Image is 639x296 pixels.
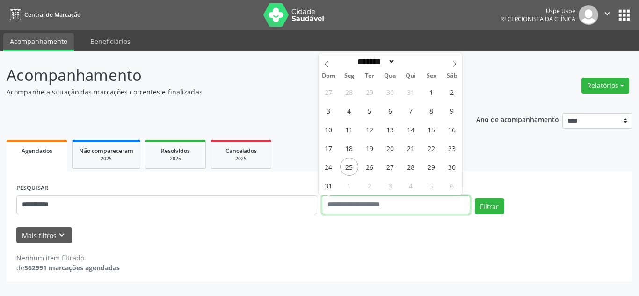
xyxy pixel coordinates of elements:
[395,57,426,66] input: Year
[381,83,399,101] span: Julho 30, 2025
[16,253,120,263] div: Nenhum item filtrado
[443,158,461,176] span: Agosto 30, 2025
[340,83,358,101] span: Julho 28, 2025
[402,120,420,138] span: Agosto 14, 2025
[442,73,462,79] span: Sáb
[476,113,559,125] p: Ano de acompanhamento
[443,120,461,138] span: Agosto 16, 2025
[422,139,441,157] span: Agosto 22, 2025
[319,120,338,138] span: Agosto 10, 2025
[422,83,441,101] span: Agosto 1, 2025
[422,158,441,176] span: Agosto 29, 2025
[422,176,441,195] span: Setembro 5, 2025
[361,101,379,120] span: Agosto 5, 2025
[7,7,80,22] a: Central de Marcação
[152,155,199,162] div: 2025
[475,198,504,214] button: Filtrar
[381,120,399,138] span: Agosto 13, 2025
[24,11,80,19] span: Central de Marcação
[340,176,358,195] span: Setembro 1, 2025
[225,147,257,155] span: Cancelados
[218,155,264,162] div: 2025
[361,120,379,138] span: Agosto 12, 2025
[319,83,338,101] span: Julho 27, 2025
[361,158,379,176] span: Agosto 26, 2025
[22,147,52,155] span: Agendados
[319,176,338,195] span: Agosto 31, 2025
[616,7,632,23] button: apps
[579,5,598,25] img: img
[340,139,358,157] span: Agosto 18, 2025
[3,33,74,51] a: Acompanhamento
[319,158,338,176] span: Agosto 24, 2025
[501,7,575,15] div: Uspe Uspe
[422,120,441,138] span: Agosto 15, 2025
[7,64,445,87] p: Acompanhamento
[7,87,445,97] p: Acompanhe a situação das marcações correntes e finalizadas
[340,120,358,138] span: Agosto 11, 2025
[319,101,338,120] span: Agosto 3, 2025
[381,139,399,157] span: Agosto 20, 2025
[443,176,461,195] span: Setembro 6, 2025
[421,73,442,79] span: Sex
[319,139,338,157] span: Agosto 17, 2025
[84,33,137,50] a: Beneficiários
[422,101,441,120] span: Agosto 8, 2025
[402,158,420,176] span: Agosto 28, 2025
[361,139,379,157] span: Agosto 19, 2025
[380,73,400,79] span: Qua
[402,139,420,157] span: Agosto 21, 2025
[602,8,612,19] i: 
[355,57,396,66] select: Month
[339,73,359,79] span: Seg
[79,155,133,162] div: 2025
[381,176,399,195] span: Setembro 3, 2025
[361,176,379,195] span: Setembro 2, 2025
[402,101,420,120] span: Agosto 7, 2025
[381,101,399,120] span: Agosto 6, 2025
[359,73,380,79] span: Ter
[381,158,399,176] span: Agosto 27, 2025
[57,230,67,240] i: keyboard_arrow_down
[24,263,120,272] strong: 562991 marcações agendadas
[402,176,420,195] span: Setembro 4, 2025
[581,78,629,94] button: Relatórios
[598,5,616,25] button: 
[340,101,358,120] span: Agosto 4, 2025
[400,73,421,79] span: Qui
[16,181,48,195] label: PESQUISAR
[16,263,120,273] div: de
[402,83,420,101] span: Julho 31, 2025
[443,139,461,157] span: Agosto 23, 2025
[443,101,461,120] span: Agosto 9, 2025
[443,83,461,101] span: Agosto 2, 2025
[16,227,72,244] button: Mais filtroskeyboard_arrow_down
[501,15,575,23] span: Recepcionista da clínica
[319,73,339,79] span: Dom
[161,147,190,155] span: Resolvidos
[340,158,358,176] span: Agosto 25, 2025
[361,83,379,101] span: Julho 29, 2025
[79,147,133,155] span: Não compareceram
